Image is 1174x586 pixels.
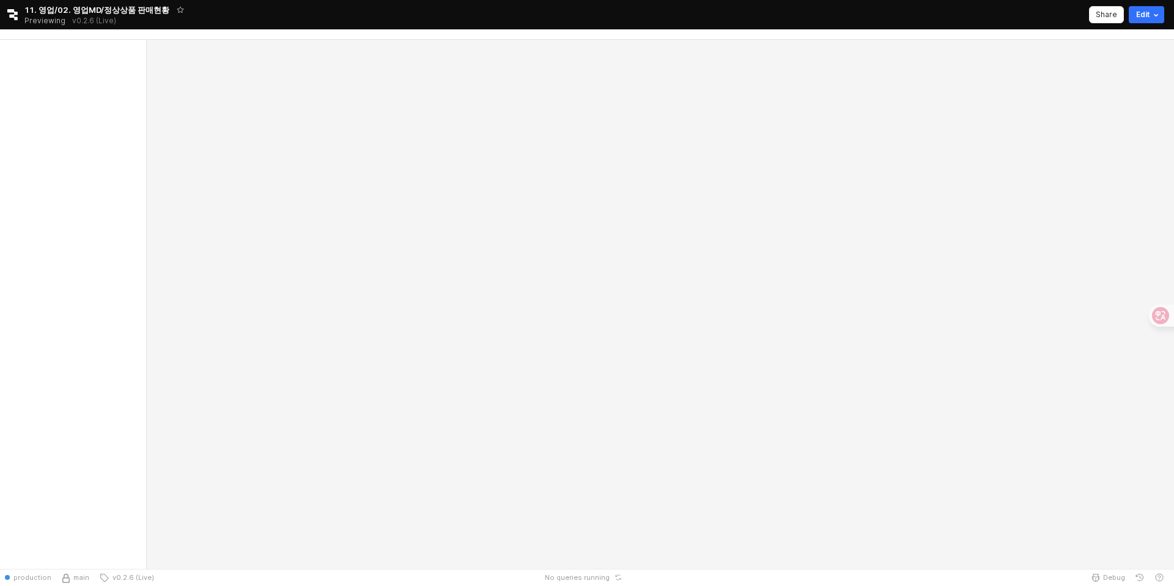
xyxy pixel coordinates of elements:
button: Releases and History [65,12,123,29]
button: v0.2.6 (Live) [94,569,159,586]
span: Previewing [24,15,65,27]
span: Debug [1103,573,1125,582]
span: 11. 영업/02. 영업MD/정상상품 판매현황 [24,4,169,16]
button: Reset app state [612,574,624,581]
p: Share [1096,10,1117,20]
span: v0.2.6 (Live) [109,573,154,582]
button: Debug [1086,569,1130,586]
span: main [73,573,89,582]
button: Help [1150,569,1169,586]
main: App Frame [147,40,1174,569]
span: No queries running [545,573,610,582]
button: History [1130,569,1150,586]
p: v0.2.6 (Live) [72,16,116,26]
button: Source Control [56,569,94,586]
div: Previewing v0.2.6 (Live) [24,12,123,29]
button: Add app to favorites [174,4,186,16]
button: Edit [1129,6,1164,23]
button: Share app [1089,6,1124,23]
span: production [13,573,51,582]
